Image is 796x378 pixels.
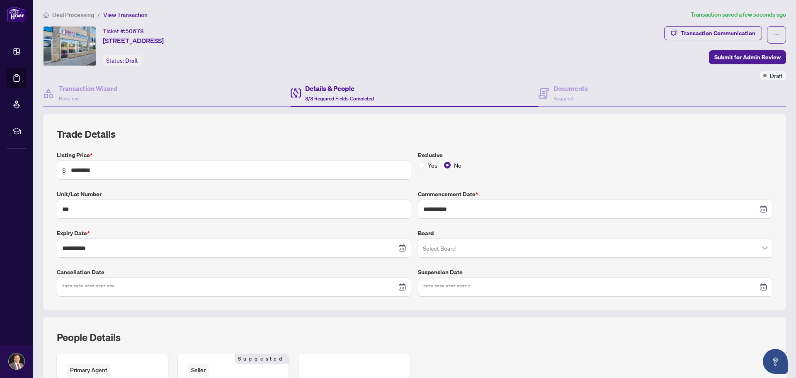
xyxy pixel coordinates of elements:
[418,268,772,277] label: Suspension Date
[59,95,79,102] span: Required
[44,27,96,66] img: IMG-W12368181_1.jpg
[691,10,786,20] article: Transaction saved a few seconds ago
[57,127,772,141] h2: Trade Details
[125,57,138,64] span: Draft
[188,364,209,377] span: Seller
[103,11,148,19] span: View Transaction
[774,32,779,38] span: ellipsis
[305,83,374,93] h4: Details & People
[714,51,781,64] span: Submit for Admin Review
[9,354,24,369] img: Profile Icon
[709,50,786,64] button: Submit for Admin Review
[425,161,441,170] span: Yes
[7,6,27,22] img: logo
[97,10,100,20] li: /
[57,268,411,277] label: Cancellation Date
[553,95,573,102] span: Required
[235,354,289,364] span: Suggested
[57,331,121,344] h2: People Details
[67,364,111,377] span: Primary Agent
[103,55,141,66] div: Status:
[418,190,772,199] label: Commencement Date
[418,229,772,238] label: Board
[57,151,411,160] label: Listing Price
[125,27,144,35] span: 50678
[763,349,788,374] button: Open asap
[52,11,94,19] span: Deal Processing
[57,229,411,238] label: Expiry Date
[103,36,164,46] span: [STREET_ADDRESS]
[57,190,411,199] label: Unit/Lot Number
[418,151,772,160] label: Exclusive
[681,27,755,40] div: Transaction Communication
[451,161,465,170] span: No
[305,95,374,102] span: 3/3 Required Fields Completed
[59,83,117,93] h4: Transaction Wizard
[770,71,783,80] span: Draft
[62,166,66,175] span: $
[664,26,762,40] button: Transaction Communication
[553,83,588,93] h4: Documents
[103,26,144,36] div: Ticket #:
[43,12,49,18] span: home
